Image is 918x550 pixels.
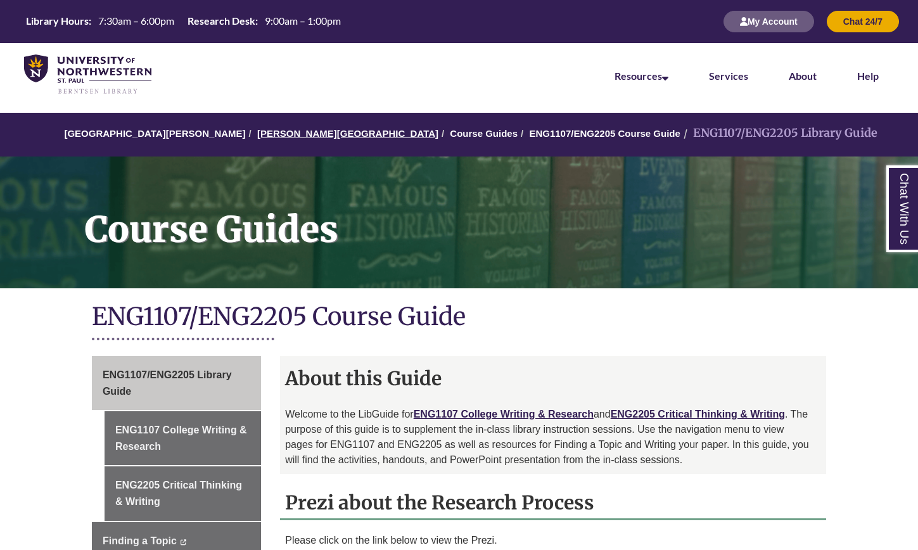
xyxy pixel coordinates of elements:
a: Resources [615,70,668,82]
img: UNWSP Library Logo [24,54,151,95]
a: ENG1107 College Writing & Research [105,411,261,465]
a: About [789,70,817,82]
a: ENG1107/ENG2205 Course Guide [529,128,680,139]
a: [PERSON_NAME][GEOGRAPHIC_DATA] [257,128,438,139]
h2: Prezi about the Research Process [280,487,826,520]
a: ENG2205 Critical Thinking & Writing [611,409,785,419]
a: Course Guides [450,128,518,139]
a: ENG2205 Critical Thinking & Writing [105,466,261,520]
button: Chat 24/7 [827,11,899,32]
a: [GEOGRAPHIC_DATA][PERSON_NAME] [64,128,245,139]
span: ENG1107/ENG2205 Library Guide [103,369,232,397]
i: This link opens in a new window [179,539,186,545]
a: ENG1107 College Writing & Research [414,409,594,419]
a: Hours Today [21,14,346,29]
h2: About this Guide [280,362,826,394]
span: Finding a Topic [103,535,177,546]
p: Please click on the link below to view the Prezi. [285,533,821,548]
a: Chat 24/7 [827,16,899,27]
span: 9:00am – 1:00pm [265,15,341,27]
h1: ENG1107/ENG2205 Course Guide [92,301,826,335]
a: My Account [724,16,814,27]
button: My Account [724,11,814,32]
p: Welcome to the LibGuide for and . The purpose of this guide is to supplement the in-class library... [285,407,821,468]
span: 7:30am – 6:00pm [98,15,174,27]
th: Research Desk: [182,14,260,28]
li: ENG1107/ENG2205 Library Guide [680,124,877,143]
th: Library Hours: [21,14,93,28]
h1: Course Guides [71,157,918,272]
a: Help [857,70,879,82]
a: Services [709,70,748,82]
table: Hours Today [21,14,346,28]
a: ENG1107/ENG2205 Library Guide [92,356,261,410]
